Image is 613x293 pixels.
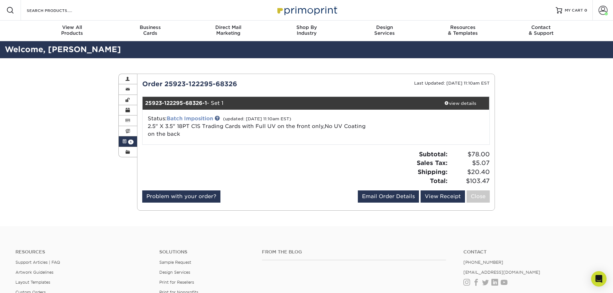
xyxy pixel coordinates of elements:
span: $20.40 [450,168,490,177]
div: Products [33,24,111,36]
span: $78.00 [450,150,490,159]
span: 1 [128,140,134,144]
a: Sample Request [159,260,191,265]
strong: Sales Tax: [417,159,448,166]
a: View AllProducts [33,21,111,41]
a: DesignServices [346,21,424,41]
a: Batch Imposition [167,115,213,122]
a: Support Articles | FAQ [15,260,60,265]
a: View Receipt [421,190,465,203]
a: Close [467,190,490,203]
img: Primoprint [274,3,339,17]
div: & Support [502,24,580,36]
a: Shop ByIndustry [267,21,346,41]
small: Last Updated: [DATE] 11:10am EST [414,81,490,86]
div: Marketing [189,24,267,36]
div: view details [432,100,489,106]
strong: Total: [430,177,448,184]
span: $5.07 [450,159,490,168]
div: - Set 1 [143,97,432,110]
a: Direct MailMarketing [189,21,267,41]
div: Services [346,24,424,36]
strong: 25923-122295-68326-1 [145,100,207,106]
a: view details [432,97,489,110]
a: Contact& Support [502,21,580,41]
div: & Templates [424,24,502,36]
span: View All [33,24,111,30]
a: Contact [463,249,598,255]
div: Order 25923-122295-68326 [137,79,316,89]
strong: Shipping: [418,168,448,175]
span: Shop By [267,24,346,30]
a: Email Order Details [358,190,419,203]
span: Design [346,24,424,30]
span: $103.47 [450,177,490,186]
span: Contact [502,24,580,30]
a: 1 [119,136,137,147]
h4: Solutions [159,249,252,255]
a: Problem with your order? [142,190,220,203]
div: Cards [111,24,189,36]
a: [EMAIL_ADDRESS][DOMAIN_NAME] [463,270,540,275]
span: Business [111,24,189,30]
a: Artwork Guidelines [15,270,53,275]
a: Design Services [159,270,190,275]
h4: Resources [15,249,150,255]
span: 0 [584,8,587,13]
a: Resources& Templates [424,21,502,41]
div: Industry [267,24,346,36]
input: SEARCH PRODUCTS..... [26,6,89,14]
div: Open Intercom Messenger [591,271,607,287]
h4: From the Blog [262,249,446,255]
a: Layout Templates [15,280,50,285]
strong: Subtotal: [419,151,448,158]
span: Resources [424,24,502,30]
span: Direct Mail [189,24,267,30]
a: [PHONE_NUMBER] [463,260,503,265]
a: 2.5" X 3.5" 18PT C1S Trading Cards with Full UV on the front only,No UV Coating on the back [148,123,366,137]
div: Status: [143,115,374,138]
a: BusinessCards [111,21,189,41]
small: (updated: [DATE] 11:10am EST) [223,116,291,121]
a: Print for Resellers [159,280,194,285]
span: MY CART [565,8,583,13]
